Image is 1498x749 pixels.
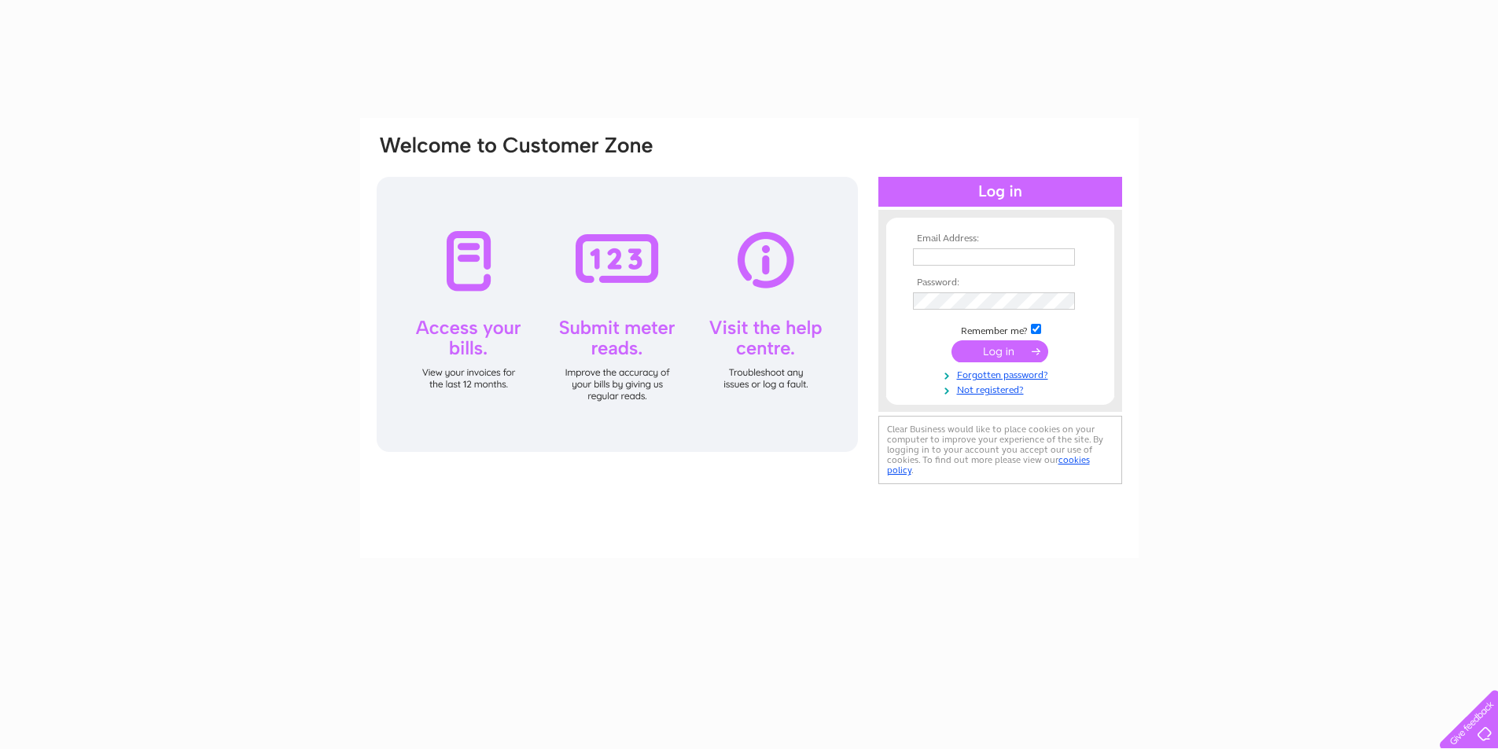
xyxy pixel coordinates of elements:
[878,416,1122,484] div: Clear Business would like to place cookies on your computer to improve your experience of the sit...
[913,381,1091,396] a: Not registered?
[909,233,1091,244] th: Email Address:
[913,366,1091,381] a: Forgotten password?
[909,277,1091,288] th: Password:
[951,340,1048,362] input: Submit
[887,454,1090,475] a: cookies policy
[909,321,1091,337] td: Remember me?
